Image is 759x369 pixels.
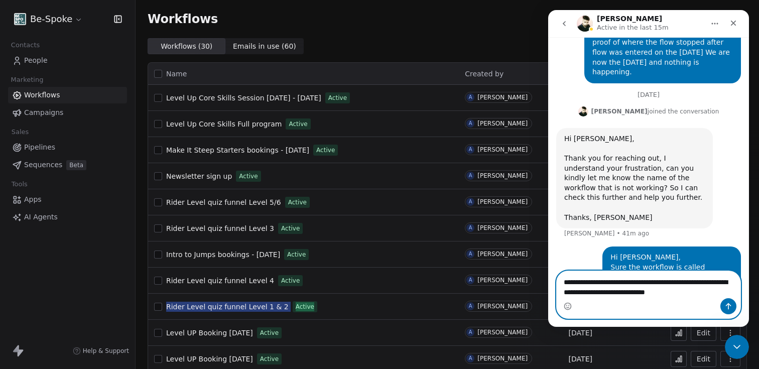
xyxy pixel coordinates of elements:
span: Sales [7,125,33,140]
div: [PERSON_NAME] [477,329,528,336]
a: Rider Level quiz funnel Level 1 & 2 [166,302,289,312]
div: [PERSON_NAME] [477,277,528,284]
span: Workflows [148,12,218,26]
a: Level Up Core Skills Full program [166,119,282,129]
div: [PERSON_NAME] [477,355,528,362]
button: Edit [691,351,716,367]
span: Active [328,93,347,102]
div: [PERSON_NAME] [477,172,528,179]
span: Be-Spoke [30,13,72,26]
div: [PERSON_NAME] [477,303,528,310]
span: Apps [24,194,42,205]
span: Contacts [7,38,44,53]
div: A [469,224,472,232]
span: Workflows [24,90,60,100]
span: Active [316,146,335,155]
span: Active [281,276,300,285]
span: Active [296,302,314,311]
a: Intro to Jumps bookings - [DATE] [166,250,280,260]
span: Campaigns [24,107,63,118]
span: Active [239,172,258,181]
span: Make It Steep Starters bookings - [DATE] [166,146,309,154]
a: Rider Level quiz funnel Level 3 [166,223,274,233]
span: [DATE] [569,328,592,338]
span: Active [260,328,279,337]
span: Marketing [7,72,48,87]
span: Active [287,250,306,259]
div: [PERSON_NAME] [477,251,528,258]
span: Active [288,198,307,207]
span: Active [281,224,300,233]
span: Level Up Core Skills Session [DATE] - [DATE] [166,94,321,102]
a: Level UP Booking [DATE] [166,328,253,338]
span: Level UP Booking [DATE] [166,329,253,337]
div: A [469,146,472,154]
span: Rider Level quiz funnel Level 3 [166,224,274,232]
span: Help & Support [83,347,129,355]
div: [PERSON_NAME] [477,198,528,205]
img: Facebook%20profile%20picture.png [14,13,26,25]
a: Campaigns [8,104,127,121]
a: Rider Level quiz funnel Level 5/6 [166,197,281,207]
span: Intro to Jumps bookings - [DATE] [166,251,280,259]
div: A [469,354,472,362]
a: Pipelines [8,139,127,156]
div: A [469,119,472,128]
a: Level UP Booking [DATE] [166,354,253,364]
div: A [469,276,472,284]
span: Pipelines [24,142,55,153]
button: Edit [691,325,716,341]
a: Level Up Core Skills Session [DATE] - [DATE] [166,93,321,103]
div: A [469,328,472,336]
a: Rider Level quiz funnel Level 4 [166,276,274,286]
span: Created by [465,70,503,78]
a: Make It Steep Starters bookings - [DATE] [166,145,309,155]
button: Be-Spoke [12,11,85,28]
a: SequencesBeta [8,157,127,173]
div: A [469,302,472,310]
a: Workflows [8,87,127,103]
a: Newsletter sign up [166,171,232,181]
span: Active [260,354,279,363]
a: Help & Support [73,347,129,355]
div: [PERSON_NAME] [477,120,528,127]
div: A [469,250,472,258]
span: Rider Level quiz funnel Level 5/6 [166,198,281,206]
a: AI Agents [8,209,127,225]
span: Tools [7,177,32,192]
span: Rider Level quiz funnel Level 4 [166,277,274,285]
div: A [469,198,472,206]
span: Newsletter sign up [166,172,232,180]
span: Beta [66,160,86,170]
span: Name [166,69,187,79]
div: A [469,93,472,101]
a: People [8,52,127,69]
span: AI Agents [24,212,58,222]
span: [DATE] [569,354,592,364]
iframe: Intercom live chat [548,10,749,327]
div: [PERSON_NAME] [477,224,528,231]
span: Rider Level quiz funnel Level 1 & 2 [166,303,289,311]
